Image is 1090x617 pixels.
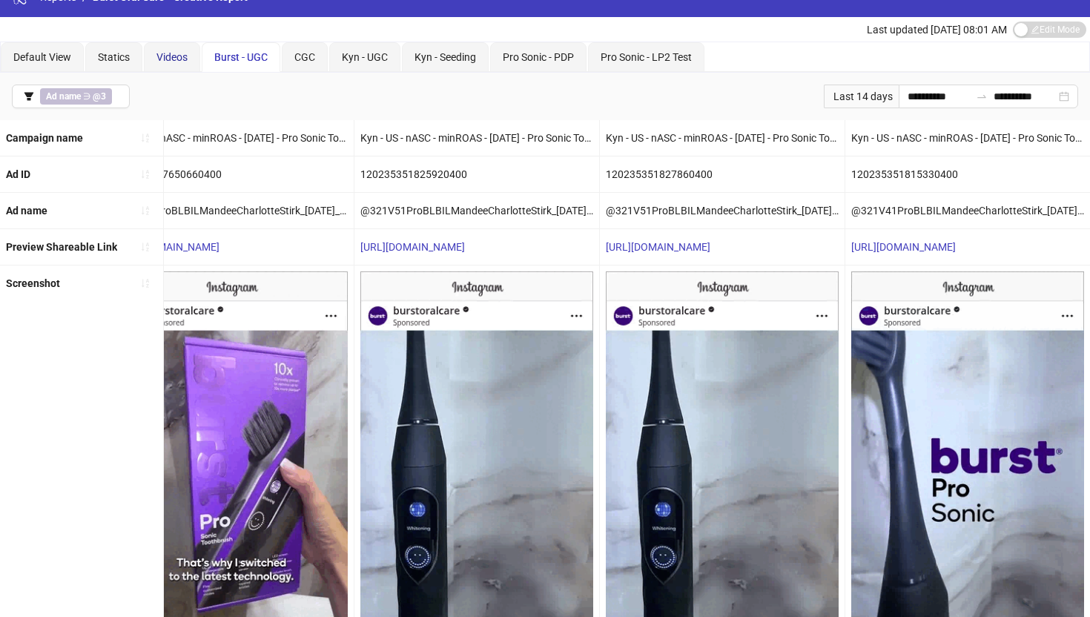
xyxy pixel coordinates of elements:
[140,169,151,179] span: sort-ascending
[600,156,845,192] div: 120235351827860400
[360,241,465,253] a: [URL][DOMAIN_NAME]
[294,51,315,63] span: CGC
[600,120,845,156] div: Kyn - US - nASC - minROAS - [DATE] - Pro Sonic Toothbrush - LP2
[6,168,30,180] b: Ad ID
[6,132,83,144] b: Campaign name
[342,51,388,63] span: Kyn - UGC
[414,51,476,63] span: Kyn - Seeding
[12,85,130,108] button: Ad name ∋ @3
[24,91,34,102] span: filter
[109,120,354,156] div: Kyn - US - nASC - minROAS - [DATE] - Pro Sonic Toothbrush - PDP
[354,156,599,192] div: 120235351825920400
[140,205,151,216] span: sort-ascending
[845,156,1090,192] div: 120235351815330400
[115,241,219,253] a: [URL][DOMAIN_NAME]
[601,51,692,63] span: Pro Sonic - LP2 Test
[13,51,71,63] span: Default View
[867,24,1007,36] span: Last updated [DATE] 08:01 AM
[98,51,130,63] span: Statics
[40,88,112,105] span: ∋
[156,51,188,63] span: Videos
[851,241,956,253] a: [URL][DOMAIN_NAME]
[46,91,81,102] b: Ad name
[109,193,354,228] div: @321V3ProBLBILMandeeCharlotteStirk_[DATE]_Video1_Brand_Testimonial_ProSonicToothBrush_BurstOralCa...
[976,90,988,102] span: to
[606,241,710,253] a: [URL][DOMAIN_NAME]
[845,120,1090,156] div: Kyn - US - nASC - minROAS - [DATE] - Pro Sonic Toothbrush - PDP
[845,193,1090,228] div: @321V41ProBLBILMandeeCharlotteStirk_[DATE]_Video1_Brand_Testimonial_ProSonicToothBrush_BurstOralC...
[354,120,599,156] div: Kyn - US - nASC - minROAS - [DATE] - Pro Sonic Toothbrush - PDP
[140,278,151,288] span: sort-ascending
[354,193,599,228] div: @321V51ProBLBILMandeeCharlotteStirk_[DATE]_Video1_Brand_Testimonial_ProSonicToothBrush_BurstOralC...
[140,133,151,143] span: sort-ascending
[214,51,268,63] span: Burst - UGC
[6,205,47,217] b: Ad name
[976,90,988,102] span: swap-right
[6,241,117,253] b: Preview Shareable Link
[93,91,106,102] b: @3
[503,51,574,63] span: Pro Sonic - PDP
[109,156,354,192] div: 120234547650660400
[824,85,899,108] div: Last 14 days
[6,277,60,289] b: Screenshot
[600,193,845,228] div: @321V51ProBLBILMandeeCharlotteStirk_[DATE]_Video1_Brand_Testimonial_ProSonicToothBrush_BurstOralC...
[140,242,151,252] span: sort-ascending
